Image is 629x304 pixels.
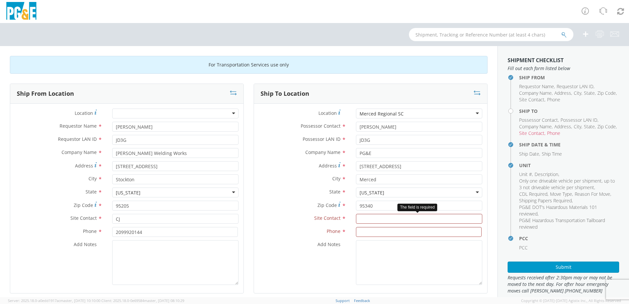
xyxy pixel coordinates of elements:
[8,298,100,303] span: Server: 2025.18.0-a0edd1917ac
[519,96,544,103] span: Site Contact
[519,83,554,89] span: Requestor Name
[354,298,370,303] a: Feedback
[561,117,597,123] span: Possessor LAN ID
[508,57,564,64] strong: Shipment Checklist
[519,191,548,197] li: ,
[336,298,350,303] a: Support
[305,149,340,155] span: Company Name
[575,191,610,197] span: Reason For Move
[519,178,617,191] li: ,
[521,298,621,303] span: Copyright © [DATE]-[DATE] Agistix Inc., All Rights Reserved
[597,123,617,130] li: ,
[101,298,184,303] span: Client: 2025.18.0-0e69584
[597,123,616,130] span: Zip Code
[519,204,597,217] span: PG&E DOT's Hazardous Materials 101 reviewed
[314,215,340,221] span: Site Contact
[519,123,553,130] li: ,
[550,191,573,197] li: ,
[519,130,544,136] span: Site Contact
[317,202,337,208] span: Zip Code
[584,123,596,130] li: ,
[301,123,340,129] span: Possessor Contact
[574,90,582,96] li: ,
[584,90,596,96] li: ,
[547,130,560,136] span: Phone
[550,191,572,197] span: Move Type
[542,151,562,157] span: Ship Time
[597,90,617,96] li: ,
[519,96,545,103] li: ,
[547,96,560,103] span: Phone
[519,75,619,80] h4: Ship From
[17,90,74,97] h3: Ship From Location
[319,163,337,169] span: Address
[116,190,140,196] div: [US_STATE]
[58,136,97,142] span: Requestor LAN ID
[519,117,558,123] span: Possessor Contact
[327,228,340,234] span: Phone
[10,56,488,74] div: For Transportation Services use only
[519,171,532,177] span: Unit #
[86,189,97,195] span: State
[62,149,97,155] span: Company Name
[74,202,93,208] span: Zip Code
[75,163,93,169] span: Address
[519,90,552,96] span: Company Name
[508,274,619,294] span: Requests received after 2:30pm may or may not be moved to the next day. For after hour emergency ...
[317,241,340,247] span: Add Notes
[360,190,384,196] div: [US_STATE]
[519,178,615,190] span: Only one driveable vehicle per shipment, up to 3 not driveable vehicle per shipment
[519,83,555,90] li: ,
[557,83,593,89] span: Requestor LAN ID
[519,236,619,241] h4: PCC
[519,204,617,217] li: ,
[318,110,337,116] span: Location
[397,204,437,211] div: The field is required
[261,90,309,97] h3: Ship To Location
[574,123,581,130] span: City
[574,90,581,96] span: City
[535,171,558,177] span: Description
[519,217,605,230] span: PG&E Hazardous Transportation Tailboard reviewed
[575,191,611,197] li: ,
[332,175,340,182] span: City
[574,123,582,130] li: ,
[519,90,553,96] li: ,
[535,171,559,178] li: ,
[5,2,38,21] img: pge-logo-06675f144f4cfa6a6814.png
[303,136,340,142] span: Possessor LAN ID
[519,197,572,204] span: Shipping Papers Required
[584,123,595,130] span: State
[584,90,595,96] span: State
[519,142,619,147] h4: Ship Date & Time
[74,241,97,247] span: Add Notes
[519,191,547,197] span: CDL Required
[519,197,573,204] li: ,
[597,90,616,96] span: Zip Code
[329,189,340,195] span: State
[70,215,97,221] span: Site Contact
[508,65,619,72] span: Fill out each form listed below
[60,123,97,129] span: Requestor Name
[519,151,539,157] span: Ship Date
[519,123,552,130] span: Company Name
[519,109,619,114] h4: Ship To
[519,151,540,157] li: ,
[554,123,572,130] li: ,
[519,244,528,251] span: PCC
[508,262,619,273] button: Submit
[519,171,533,178] li: ,
[554,90,571,96] span: Address
[75,110,93,116] span: Location
[519,130,545,137] li: ,
[144,298,184,303] span: master, [DATE] 08:10:29
[83,228,97,234] span: Phone
[60,298,100,303] span: master, [DATE] 10:10:00
[554,123,571,130] span: Address
[519,163,619,168] h4: Unit
[519,117,559,123] li: ,
[409,28,573,41] input: Shipment, Tracking or Reference Number (at least 4 chars)
[557,83,594,90] li: ,
[554,90,572,96] li: ,
[88,175,97,182] span: City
